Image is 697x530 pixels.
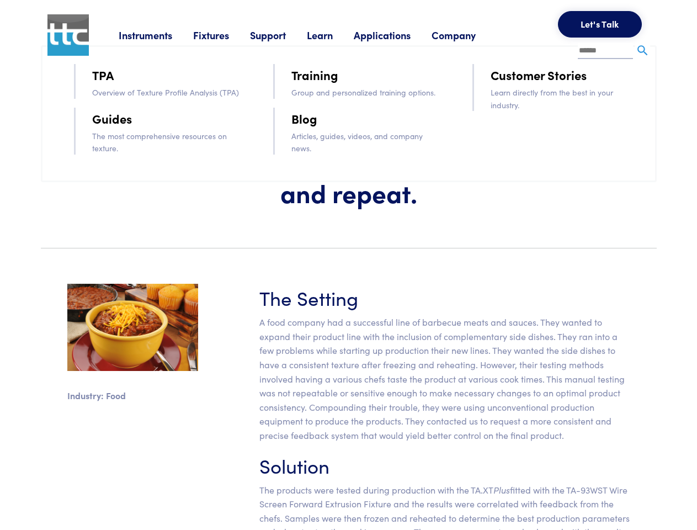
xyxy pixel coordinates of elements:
[291,65,338,84] a: Training
[193,28,250,42] a: Fixtures
[354,28,432,42] a: Applications
[47,14,89,56] img: ttc_logo_1x1_v1.0.png
[291,130,441,155] p: Articles, guides, videos, and company news.
[92,109,132,128] a: Guides
[291,86,441,98] p: Group and personalized training options.
[491,65,587,84] a: Customer Stories
[250,28,307,42] a: Support
[259,315,630,442] p: A food company had a successful line of barbecue meats and sauces. They wanted to expand their pr...
[558,11,642,38] button: Let's Talk
[259,284,630,311] h3: The Setting
[307,28,354,42] a: Learn
[92,130,242,155] p: The most comprehensive resources on texture.
[92,86,242,98] p: Overview of Texture Profile Analysis (TPA)
[432,28,497,42] a: Company
[92,65,114,84] a: TPA
[119,28,193,42] a: Instruments
[67,389,198,403] p: Industry: Food
[259,452,630,479] h3: Solution
[211,145,486,208] h1: Freeze, reheat, test, and repeat.
[67,284,198,371] img: sidedishes.jpg
[493,484,510,496] em: Plus
[491,86,641,111] p: Learn directly from the best in your industry.
[291,109,317,128] a: Blog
